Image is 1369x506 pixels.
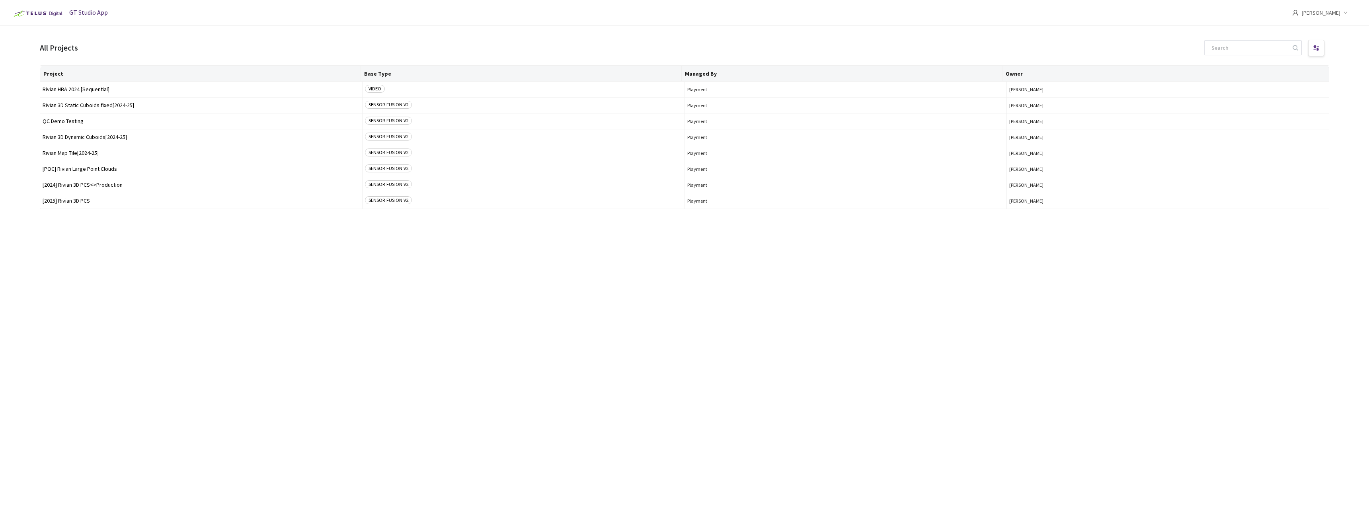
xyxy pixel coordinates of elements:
th: Project [40,66,361,82]
button: [PERSON_NAME] [1009,102,1326,108]
span: SENSOR FUSION V2 [365,101,412,109]
span: Rivian 3D Static Cuboids fixed[2024-25] [43,102,360,108]
th: Managed By [682,66,1002,82]
span: Playment [687,134,1004,140]
span: [2024] Rivian 3D PCS<>Production [43,182,360,188]
span: SENSOR FUSION V2 [365,117,412,125]
span: [POC] Rivian Large Point Clouds [43,166,360,172]
span: Rivian HBA 2024 [Sequential] [43,86,360,92]
span: Rivian Map Tile[2024-25] [43,150,360,156]
span: Playment [687,102,1004,108]
th: Owner [1002,66,1323,82]
img: Telus [10,7,65,20]
input: Search [1207,41,1291,55]
span: VIDEO [365,85,385,93]
span: Playment [687,182,1004,188]
button: [PERSON_NAME] [1009,182,1326,188]
div: All Projects [40,41,78,54]
button: [PERSON_NAME] [1009,166,1326,172]
button: [PERSON_NAME] [1009,150,1326,156]
span: Playment [687,118,1004,124]
span: down [1344,11,1348,15]
button: [PERSON_NAME] [1009,86,1326,92]
th: Base Type [361,66,682,82]
span: SENSOR FUSION V2 [365,164,412,172]
span: QC Demo Testing [43,118,360,124]
span: Rivian 3D Dynamic Cuboids[2024-25] [43,134,360,140]
button: [PERSON_NAME] [1009,134,1326,140]
button: [PERSON_NAME] [1009,198,1326,204]
span: SENSOR FUSION V2 [365,196,412,204]
span: Playment [687,86,1004,92]
span: SENSOR FUSION V2 [365,133,412,141]
span: SENSOR FUSION V2 [365,148,412,156]
span: GT Studio App [69,8,108,16]
span: user [1292,10,1299,16]
span: Playment [687,150,1004,156]
span: [2025] Rivian 3D PCS [43,198,360,204]
span: Playment [687,198,1004,204]
span: Playment [687,166,1004,172]
span: SENSOR FUSION V2 [365,180,412,188]
button: [PERSON_NAME] [1009,118,1326,124]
